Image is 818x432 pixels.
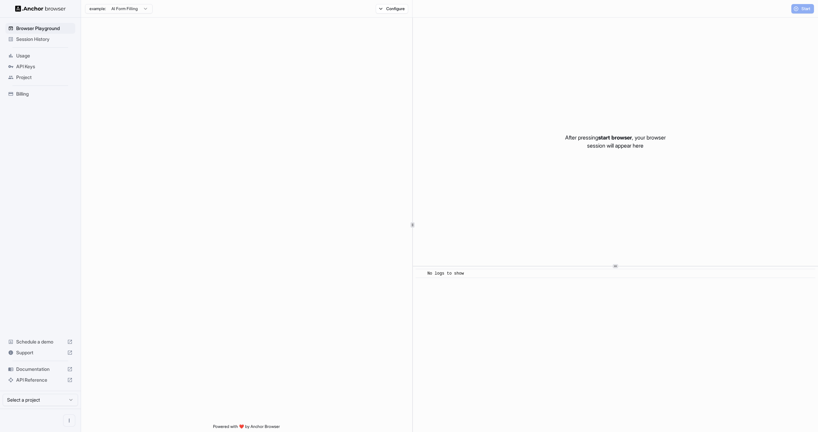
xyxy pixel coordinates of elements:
span: API Keys [16,63,73,70]
div: Schedule a demo [5,336,75,347]
span: No logs to show [427,271,464,276]
span: Usage [16,52,73,59]
button: Configure [376,4,408,14]
span: Billing [16,91,73,97]
span: start browser [598,134,632,141]
img: Anchor Logo [15,5,66,12]
span: Session History [16,36,73,43]
button: Open menu [63,414,75,427]
span: ​ [419,270,422,277]
span: Powered with ❤️ by Anchor Browser [213,424,280,432]
div: Project [5,72,75,83]
span: Schedule a demo [16,338,64,345]
div: Support [5,347,75,358]
div: Browser Playground [5,23,75,34]
div: Billing [5,88,75,99]
div: Documentation [5,364,75,375]
span: API Reference [16,377,64,383]
span: Support [16,349,64,356]
p: After pressing , your browser session will appear here [565,133,666,150]
span: Documentation [16,366,64,373]
div: Session History [5,34,75,45]
span: Project [16,74,73,81]
span: example: [89,6,106,11]
div: API Reference [5,375,75,385]
span: Browser Playground [16,25,73,32]
div: API Keys [5,61,75,72]
div: Usage [5,50,75,61]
